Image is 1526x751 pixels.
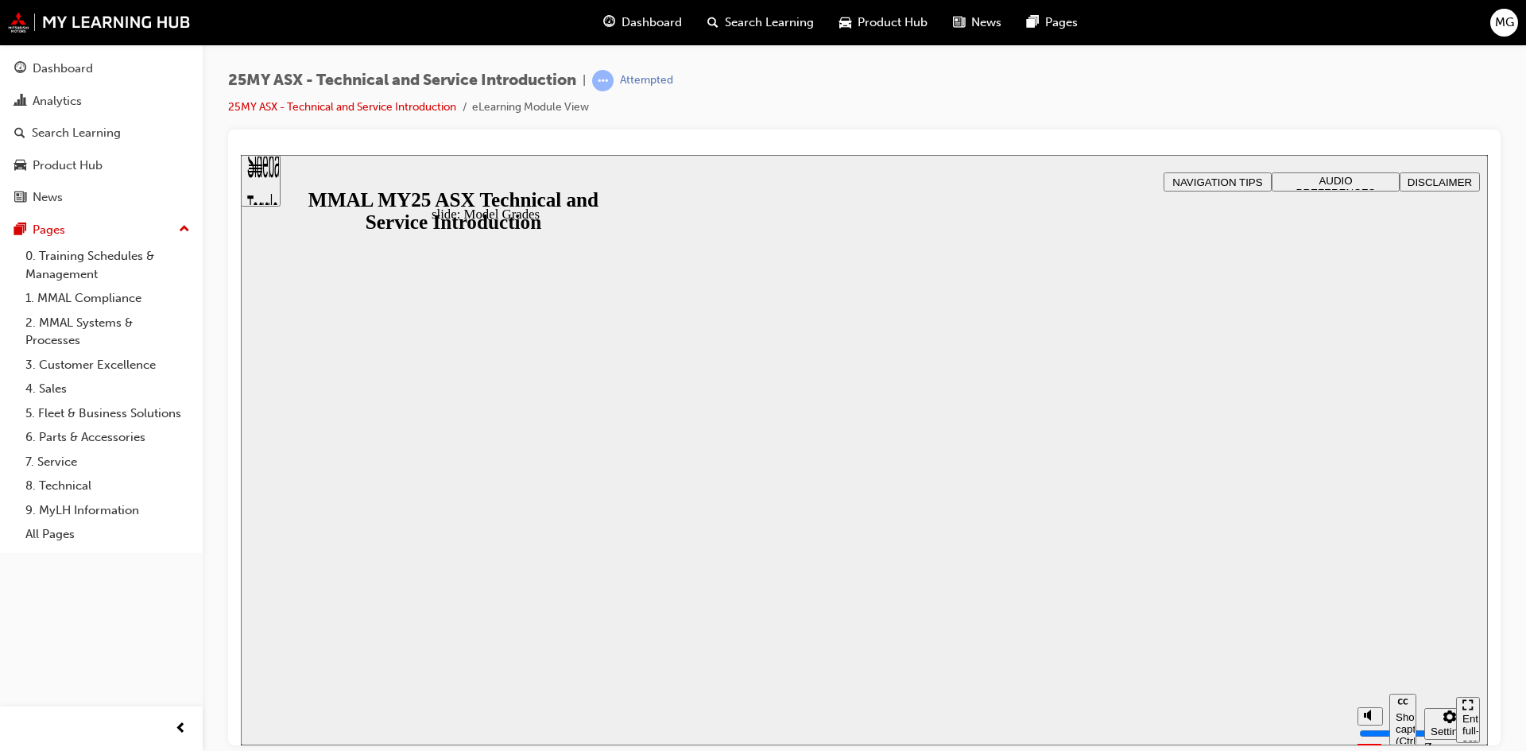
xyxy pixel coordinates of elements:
[6,215,196,245] button: Pages
[1109,539,1207,590] div: misc controls
[19,425,196,450] a: 6. Parts & Accessories
[695,6,827,39] a: search-iconSearch Learning
[19,450,196,474] a: 7. Service
[1117,552,1142,571] button: Mute (Ctrl+Alt+M)
[1014,6,1090,39] a: pages-iconPages
[14,62,26,76] span: guage-icon
[1183,553,1234,585] button: Settings
[19,474,196,498] a: 8. Technical
[19,353,196,377] a: 3. Customer Excellence
[1148,539,1175,590] button: Show captions (Ctrl+Alt+C)
[839,13,851,33] span: car-icon
[19,498,196,523] a: 9. MyLH Information
[1190,571,1228,583] div: Settings
[19,377,196,401] a: 4. Sales
[583,72,586,90] span: |
[591,6,695,39] a: guage-iconDashboard
[33,92,82,110] div: Analytics
[1495,14,1514,32] span: MG
[858,14,928,32] span: Product Hub
[940,6,1014,39] a: news-iconNews
[931,21,1021,33] span: NAVIGATION TIPS
[923,17,1031,37] button: NAVIGATION TIPS
[1055,20,1135,44] span: AUDIO PREFERENCES
[1167,21,1231,33] span: DISCLAIMER
[1031,17,1159,37] button: AUDIO PREFERENCES
[33,60,93,78] div: Dashboard
[19,311,196,353] a: 2. MMAL Systems & Processes
[1490,9,1518,37] button: MG
[33,157,103,175] div: Product Hub
[1222,558,1233,606] div: Enter full-screen (Ctrl+Alt+F)
[19,244,196,286] a: 0. Training Schedules & Management
[707,13,718,33] span: search-icon
[228,72,576,90] span: 25MY ASX - Technical and Service Introduction
[33,221,65,239] div: Pages
[622,14,682,32] span: Dashboard
[1045,14,1078,32] span: Pages
[592,70,614,91] span: learningRecordVerb_ATTEMPT-icon
[953,13,965,33] span: news-icon
[1215,542,1239,588] button: Enter full-screen (Ctrl+Alt+F)
[6,118,196,148] a: Search Learning
[1027,13,1039,33] span: pages-icon
[19,286,196,311] a: 1. MMAL Compliance
[8,12,191,33] img: mmal
[6,151,196,180] a: Product Hub
[175,719,187,739] span: prev-icon
[620,73,673,88] div: Attempted
[14,191,26,205] span: news-icon
[6,183,196,212] a: News
[6,54,196,83] a: Dashboard
[19,401,196,426] a: 5. Fleet & Business Solutions
[1155,556,1169,592] div: Show captions (Ctrl+Alt+C)
[14,126,25,141] span: search-icon
[971,14,1001,32] span: News
[228,100,456,114] a: 25MY ASX - Technical and Service Introduction
[179,219,190,240] span: up-icon
[1159,17,1239,37] button: DISCLAIMER
[32,124,121,142] div: Search Learning
[725,14,814,32] span: Search Learning
[14,95,26,109] span: chart-icon
[6,51,196,215] button: DashboardAnalyticsSearch LearningProduct HubNews
[14,159,26,173] span: car-icon
[19,522,196,547] a: All Pages
[1183,585,1215,632] label: Zoom to fit
[827,6,940,39] a: car-iconProduct Hub
[1215,539,1239,590] nav: slide navigation
[14,223,26,238] span: pages-icon
[33,188,63,207] div: News
[472,99,589,117] li: eLearning Module View
[1118,572,1221,585] input: volume
[603,13,615,33] span: guage-icon
[6,87,196,116] a: Analytics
